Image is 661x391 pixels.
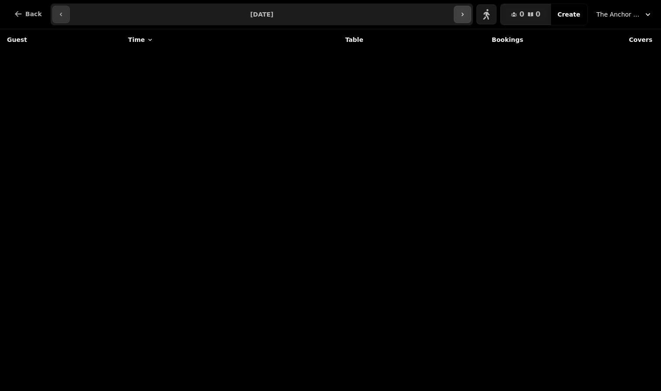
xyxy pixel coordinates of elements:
th: Bookings [369,29,529,50]
th: Table [260,29,368,50]
th: Covers [528,29,658,50]
span: The Anchor Inn [596,10,640,19]
span: Time [128,35,145,44]
span: Back [25,11,42,17]
button: Back [7,3,49,24]
span: 0 [536,11,541,18]
button: The Anchor Inn [591,7,658,22]
button: Create [551,4,587,25]
span: Create [558,11,580,17]
button: 00 [500,4,551,25]
button: Time [128,35,154,44]
span: 0 [519,11,524,18]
